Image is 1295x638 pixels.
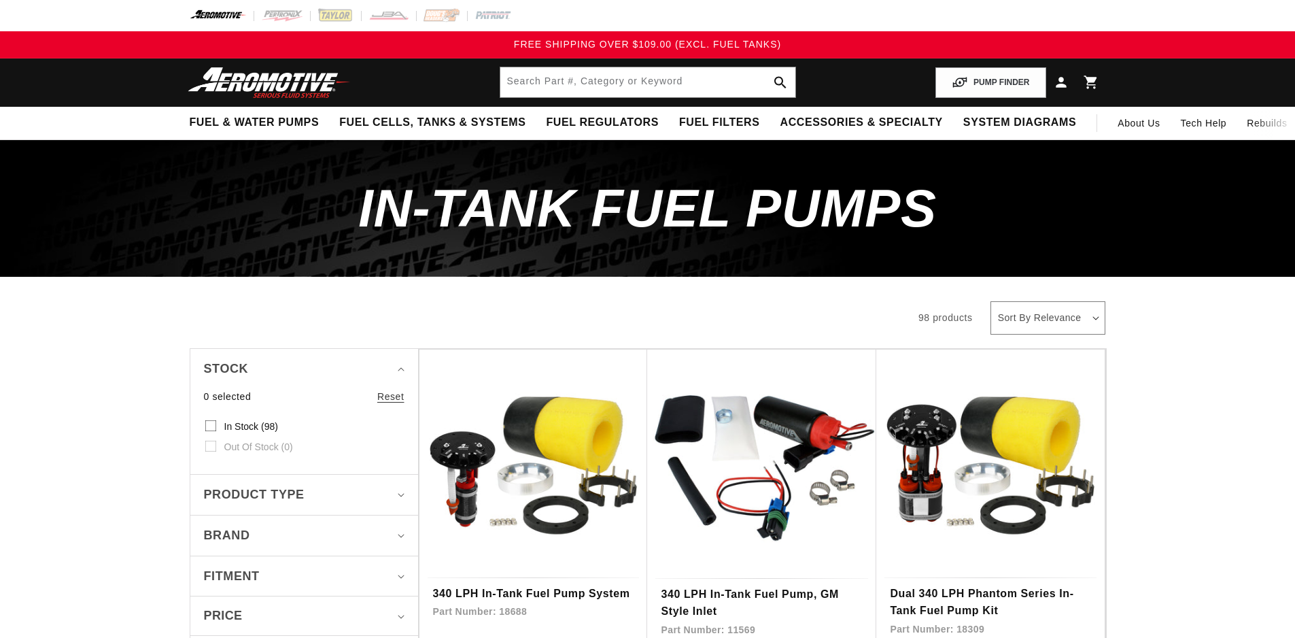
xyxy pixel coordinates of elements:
summary: Stock (0 selected) [204,349,404,389]
img: Aeromotive [184,67,354,99]
summary: Price [204,597,404,635]
span: Accessories & Specialty [780,116,943,130]
summary: Fuel Filters [669,107,770,139]
span: About Us [1118,118,1160,129]
span: Fitment [204,567,260,586]
a: 340 LPH In-Tank Fuel Pump, GM Style Inlet [661,586,863,620]
span: Brand [204,526,250,545]
span: Fuel & Water Pumps [190,116,320,130]
span: FREE SHIPPING OVER $109.00 (EXCL. FUEL TANKS) [514,39,781,50]
span: 98 products [918,312,973,323]
span: 0 selected [204,389,252,404]
summary: Fuel Cells, Tanks & Systems [329,107,536,139]
button: PUMP FINDER [935,67,1046,98]
a: Reset [377,389,404,404]
span: Fuel Filters [679,116,760,130]
span: Price [204,607,243,625]
span: Stock [204,359,249,379]
summary: Fuel & Water Pumps [179,107,330,139]
span: Out of stock (0) [224,441,293,453]
a: 340 LPH In-Tank Fuel Pump System [433,585,634,603]
span: Product type [204,485,305,505]
button: search button [765,67,795,97]
summary: Tech Help [1171,107,1237,139]
summary: Brand (0 selected) [204,516,404,556]
span: System Diagrams [963,116,1076,130]
a: Dual 340 LPH Phantom Series In-Tank Fuel Pump Kit [890,585,1091,620]
span: Fuel Cells, Tanks & Systems [339,116,525,130]
input: Search by Part Number, Category or Keyword [500,67,795,97]
span: Fuel Regulators [546,116,658,130]
span: In stock (98) [224,420,278,433]
span: Tech Help [1181,116,1227,131]
summary: Fuel Regulators [536,107,668,139]
span: Rebuilds [1247,116,1287,131]
summary: Product type (0 selected) [204,475,404,515]
summary: Accessories & Specialty [770,107,953,139]
summary: System Diagrams [953,107,1086,139]
a: About Us [1107,107,1170,139]
span: In-Tank Fuel Pumps [358,178,937,238]
summary: Fitment (0 selected) [204,556,404,597]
